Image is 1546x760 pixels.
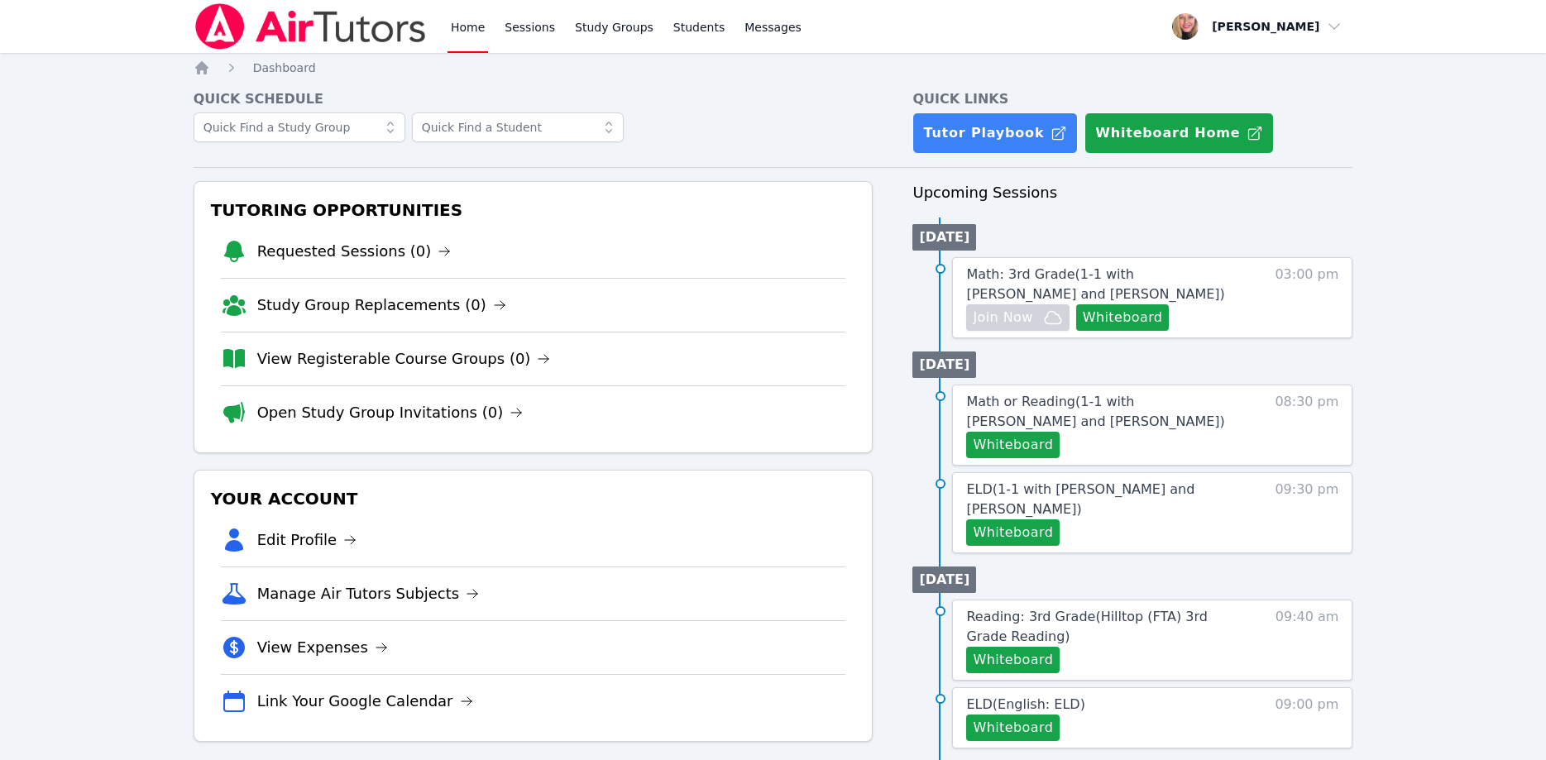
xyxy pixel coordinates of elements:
[194,3,428,50] img: Air Tutors
[257,294,506,317] a: Study Group Replacements (0)
[257,347,551,370] a: View Registerable Course Groups (0)
[194,89,874,109] h4: Quick Schedule
[966,394,1224,429] span: Math or Reading ( 1-1 with [PERSON_NAME] and [PERSON_NAME] )
[208,484,859,514] h3: Your Account
[966,607,1245,647] a: Reading: 3rd Grade(Hilltop (FTA) 3rd Grade Reading)
[966,480,1245,519] a: ELD(1-1 with [PERSON_NAME] and [PERSON_NAME])
[966,481,1194,517] span: ELD ( 1-1 with [PERSON_NAME] and [PERSON_NAME] )
[253,60,316,76] a: Dashboard
[1275,480,1338,546] span: 09:30 pm
[1276,607,1339,673] span: 09:40 am
[257,582,480,605] a: Manage Air Tutors Subjects
[966,265,1245,304] a: Math: 3rd Grade(1-1 with [PERSON_NAME] and [PERSON_NAME])
[966,647,1060,673] button: Whiteboard
[257,401,524,424] a: Open Study Group Invitations (0)
[966,266,1224,302] span: Math: 3rd Grade ( 1-1 with [PERSON_NAME] and [PERSON_NAME] )
[1275,392,1338,458] span: 08:30 pm
[253,61,316,74] span: Dashboard
[966,696,1084,712] span: ELD ( English: ELD )
[208,195,859,225] h3: Tutoring Opportunities
[912,566,976,593] li: [DATE]
[1076,304,1170,331] button: Whiteboard
[257,636,388,659] a: View Expenses
[1084,112,1274,154] button: Whiteboard Home
[912,112,1078,154] a: Tutor Playbook
[257,240,452,263] a: Requested Sessions (0)
[973,308,1032,327] span: Join Now
[194,60,1353,76] nav: Breadcrumb
[966,304,1069,331] button: Join Now
[912,181,1352,204] h3: Upcoming Sessions
[966,392,1245,432] a: Math or Reading(1-1 with [PERSON_NAME] and [PERSON_NAME])
[966,715,1060,741] button: Whiteboard
[412,112,624,142] input: Quick Find a Student
[1275,265,1338,331] span: 03:00 pm
[257,690,473,713] a: Link Your Google Calendar
[912,351,976,378] li: [DATE]
[966,695,1084,715] a: ELD(English: ELD)
[912,224,976,251] li: [DATE]
[966,432,1060,458] button: Whiteboard
[1275,695,1338,741] span: 09:00 pm
[966,519,1060,546] button: Whiteboard
[966,609,1207,644] span: Reading: 3rd Grade ( Hilltop (FTA) 3rd Grade Reading )
[912,89,1352,109] h4: Quick Links
[744,19,802,36] span: Messages
[194,112,405,142] input: Quick Find a Study Group
[257,528,357,552] a: Edit Profile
